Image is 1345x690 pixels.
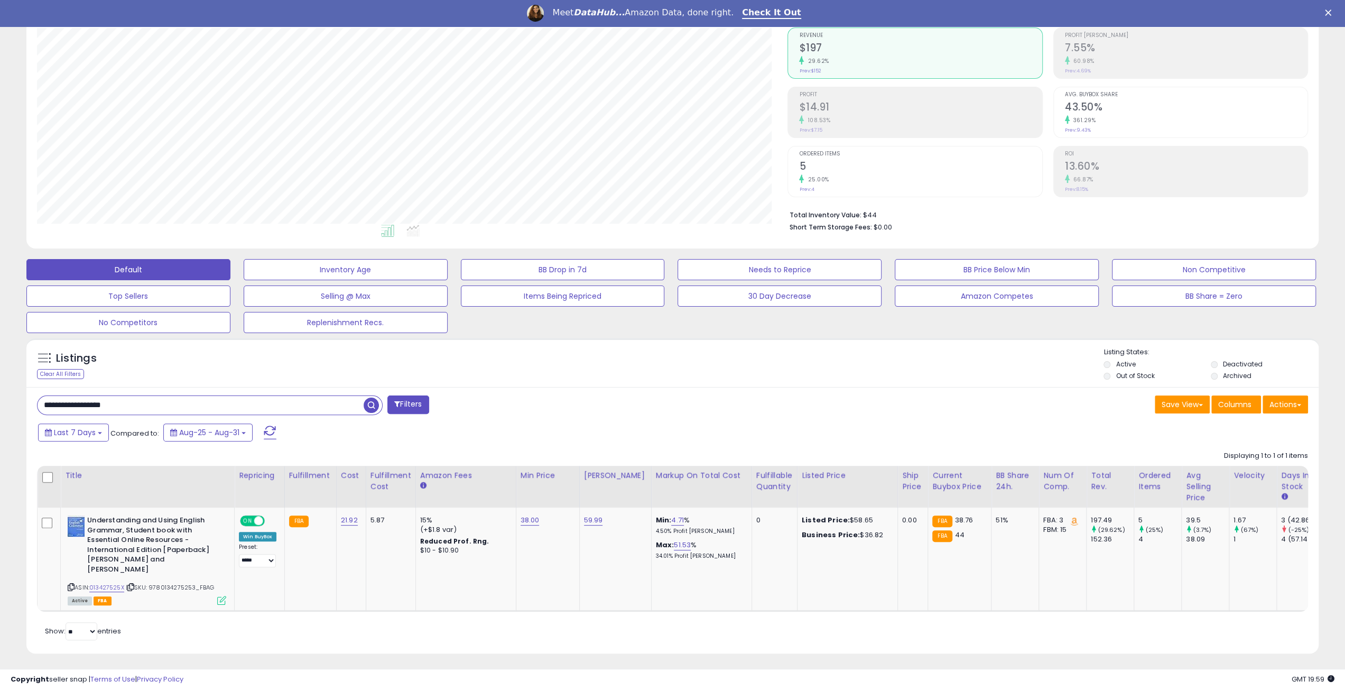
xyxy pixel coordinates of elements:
div: Displaying 1 to 1 of 1 items [1224,451,1308,461]
button: Top Sellers [26,286,230,307]
div: 1 [1233,535,1276,544]
strong: Copyright [11,674,49,684]
label: Archived [1223,371,1251,380]
small: Prev: $7.15 [799,127,822,133]
small: (25%) [1145,526,1163,534]
div: (+$1.8 var) [420,525,508,535]
div: [PERSON_NAME] [584,470,647,481]
span: ON [241,517,254,526]
small: FBA [289,516,309,527]
p: 34.01% Profit [PERSON_NAME] [656,553,744,560]
span: All listings currently available for purchase on Amazon [68,596,92,605]
a: Privacy Policy [137,674,183,684]
b: Reduced Prof. Rng. [420,537,489,546]
div: Cost [341,470,361,481]
span: ROI [1065,151,1307,157]
a: 59.99 [584,515,603,526]
b: Business Price: [802,530,860,540]
div: Total Rev. [1091,470,1129,492]
h2: 5 [799,160,1042,174]
div: 197.49 [1091,516,1134,525]
button: Default [26,259,230,280]
label: Out of Stock [1116,371,1154,380]
div: Fulfillment [289,470,332,481]
button: 30 Day Decrease [678,286,882,307]
div: Ordered Items [1138,470,1177,492]
th: The percentage added to the cost of goods (COGS) that forms the calculator for Min & Max prices. [651,466,752,508]
span: OFF [263,517,280,526]
span: 38.76 [955,515,973,525]
a: Terms of Use [90,674,135,684]
small: (67%) [1240,526,1258,534]
b: Total Inventory Value: [789,210,861,219]
span: Revenue [799,33,1042,39]
span: Compared to: [110,428,159,438]
div: Title [65,470,230,481]
div: Markup on Total Cost [656,470,747,481]
span: 2025-09-8 19:59 GMT [1292,674,1334,684]
div: FBM: 15 [1043,525,1078,535]
img: Profile image for Georgie [527,5,544,22]
div: $10 - $10.90 [420,546,508,555]
small: (-25%) [1288,526,1309,534]
b: Min: [656,515,672,525]
a: 38.00 [521,515,540,526]
button: Filters [387,395,429,414]
div: 38.09 [1186,535,1229,544]
div: FBA: 3 [1043,516,1078,525]
button: Needs to Reprice [678,259,882,280]
button: Amazon Competes [895,286,1099,307]
small: Prev: 4 [799,186,814,192]
div: 5.87 [370,516,407,525]
div: % [656,516,744,535]
span: Profit [799,92,1042,98]
button: Actions [1263,395,1308,413]
div: 5 [1138,516,1181,525]
button: BB Share = Zero [1112,286,1316,307]
button: No Competitors [26,312,230,333]
div: 152.36 [1091,535,1134,544]
span: $0.00 [873,222,892,232]
div: Num of Comp. [1043,470,1082,492]
span: FBA [94,596,112,605]
div: Amazon Fees [420,470,512,481]
div: Preset: [239,544,276,567]
button: Inventory Age [244,259,448,280]
h5: Listings [56,351,97,366]
p: Listing States: [1103,347,1319,357]
p: 4.50% Profit [PERSON_NAME] [656,528,744,535]
div: 3 (42.86%) [1281,516,1324,525]
div: 0 [756,516,789,525]
div: 39.5 [1186,516,1229,525]
div: Close [1325,10,1335,16]
label: Active [1116,360,1135,369]
div: $58.65 [802,516,889,525]
span: Aug-25 - Aug-31 [179,427,239,438]
button: Columns [1211,395,1261,413]
span: Profit [PERSON_NAME] [1065,33,1307,39]
span: 44 [955,530,964,540]
small: Prev: 4.69% [1065,68,1091,74]
a: 21.92 [341,515,358,526]
h2: 7.55% [1065,42,1307,56]
span: Ordered Items [799,151,1042,157]
div: BB Share 24h. [996,470,1034,492]
small: 29.62% [804,57,829,65]
a: 013427525X [89,583,124,592]
div: Meet Amazon Data, done right. [552,7,734,18]
a: 51.53 [674,540,691,550]
div: ASIN: [68,516,226,604]
button: BB Drop in 7d [461,259,665,280]
button: Selling @ Max [244,286,448,307]
a: Check It Out [742,7,801,19]
div: 15% [420,516,508,525]
small: FBA [932,516,952,527]
span: Columns [1218,399,1251,410]
button: Aug-25 - Aug-31 [163,424,253,441]
div: Listed Price [802,470,893,481]
button: Non Competitive [1112,259,1316,280]
div: Win BuyBox [239,532,276,541]
small: 60.98% [1070,57,1094,65]
span: | SKU: 9780134275253_FBAG [126,583,214,592]
span: Last 7 Days [54,427,96,438]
